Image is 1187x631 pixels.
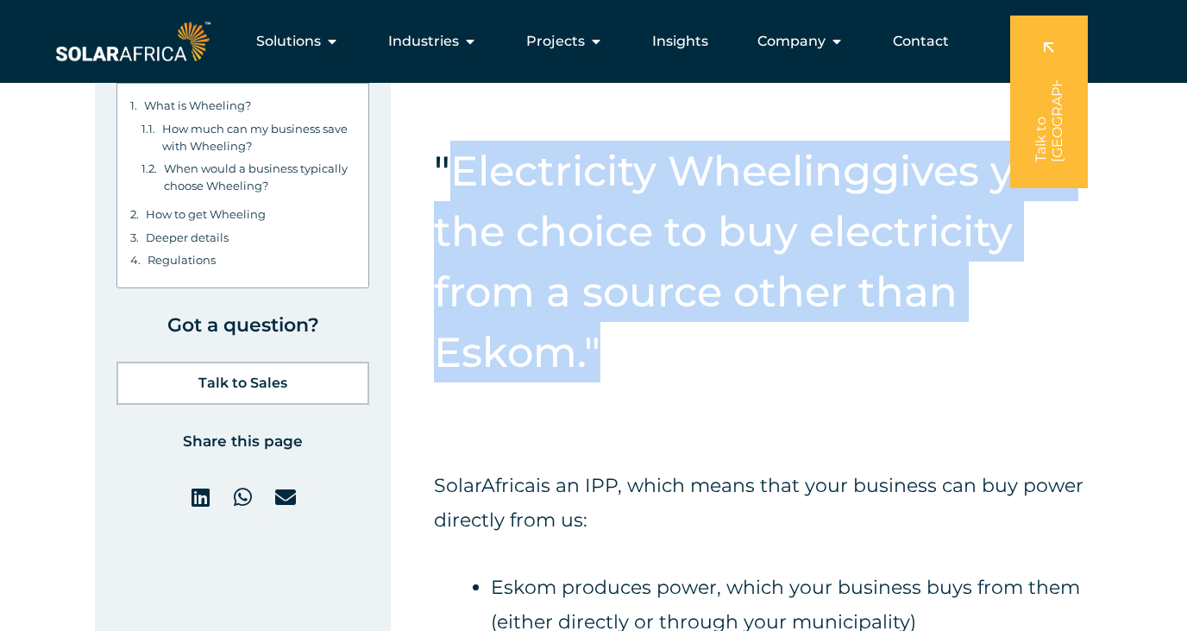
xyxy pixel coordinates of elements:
[116,306,369,344] h6: Got a question?
[893,31,949,52] a: Contact
[266,478,305,517] div: Share on email
[116,362,369,405] a: Talk to Sales
[198,376,287,390] span: Talk to Sales
[450,146,871,196] span: Electricity Wheeling
[526,31,585,52] span: Projects
[164,160,355,194] a: When would a business typically choose Wheeling?
[148,251,216,268] a: Regulations
[146,229,229,246] a: Deeper details
[181,478,220,517] div: Share on linkedin
[757,31,826,52] span: Company
[116,422,369,461] h6: Share this page
[434,474,536,497] span: SolarAfrica
[388,31,459,52] span: Industries
[214,24,963,59] div: Menu Toggle
[162,120,355,155] a: How much can my business save with Wheeling?
[223,478,262,517] div: Share on whatsapp
[434,474,1083,532] span: is an IPP, which means that your business can buy power directly from us:
[146,205,266,223] a: How to get Wheeling
[652,31,708,52] a: Insights
[144,97,251,114] a: What is Wheeling?
[214,24,963,59] nav: Menu
[434,141,1092,382] h2: " gives you the choice to buy electricity from a source other than Eskom."
[256,31,321,52] span: Solutions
